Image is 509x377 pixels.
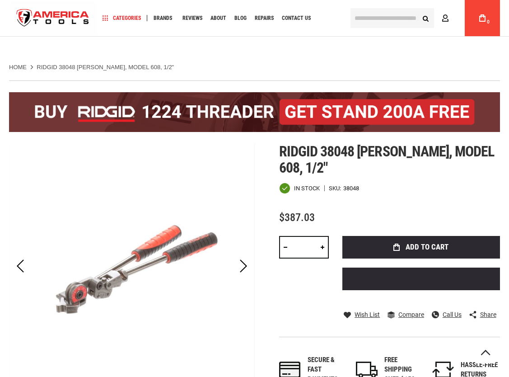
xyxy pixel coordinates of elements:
[9,92,500,132] img: BOGO: Buy the RIDGID® 1224 Threader (26092), get the 92467 200A Stand FREE!
[9,63,27,71] a: Home
[388,311,424,319] a: Compare
[443,311,462,318] span: Call Us
[206,12,230,24] a: About
[406,243,448,251] span: Add to Cart
[230,12,251,24] a: Blog
[255,15,274,21] span: Repairs
[417,9,434,27] button: Search
[398,311,424,318] span: Compare
[279,211,315,224] span: $387.03
[149,12,176,24] a: Brands
[343,185,359,191] div: 38048
[279,143,494,176] span: Ridgid 38048 [PERSON_NAME], model 608, 1/2"
[9,1,97,35] a: store logo
[355,311,380,318] span: Wish List
[178,12,206,24] a: Reviews
[487,19,490,24] span: 0
[279,183,320,194] div: Availability
[344,311,380,319] a: Wish List
[480,311,496,318] span: Share
[329,185,343,191] strong: SKU
[342,236,500,259] button: Add to Cart
[294,185,320,191] span: In stock
[9,1,97,35] img: America Tools
[103,15,141,21] span: Categories
[251,12,278,24] a: Repairs
[234,15,247,21] span: Blog
[154,15,172,21] span: Brands
[282,15,311,21] span: Contact Us
[210,15,226,21] span: About
[98,12,145,24] a: Categories
[182,15,202,21] span: Reviews
[278,12,315,24] a: Contact Us
[432,311,462,319] a: Call Us
[37,64,174,71] strong: RIDGID 38048 [PERSON_NAME], MODEL 608, 1/2"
